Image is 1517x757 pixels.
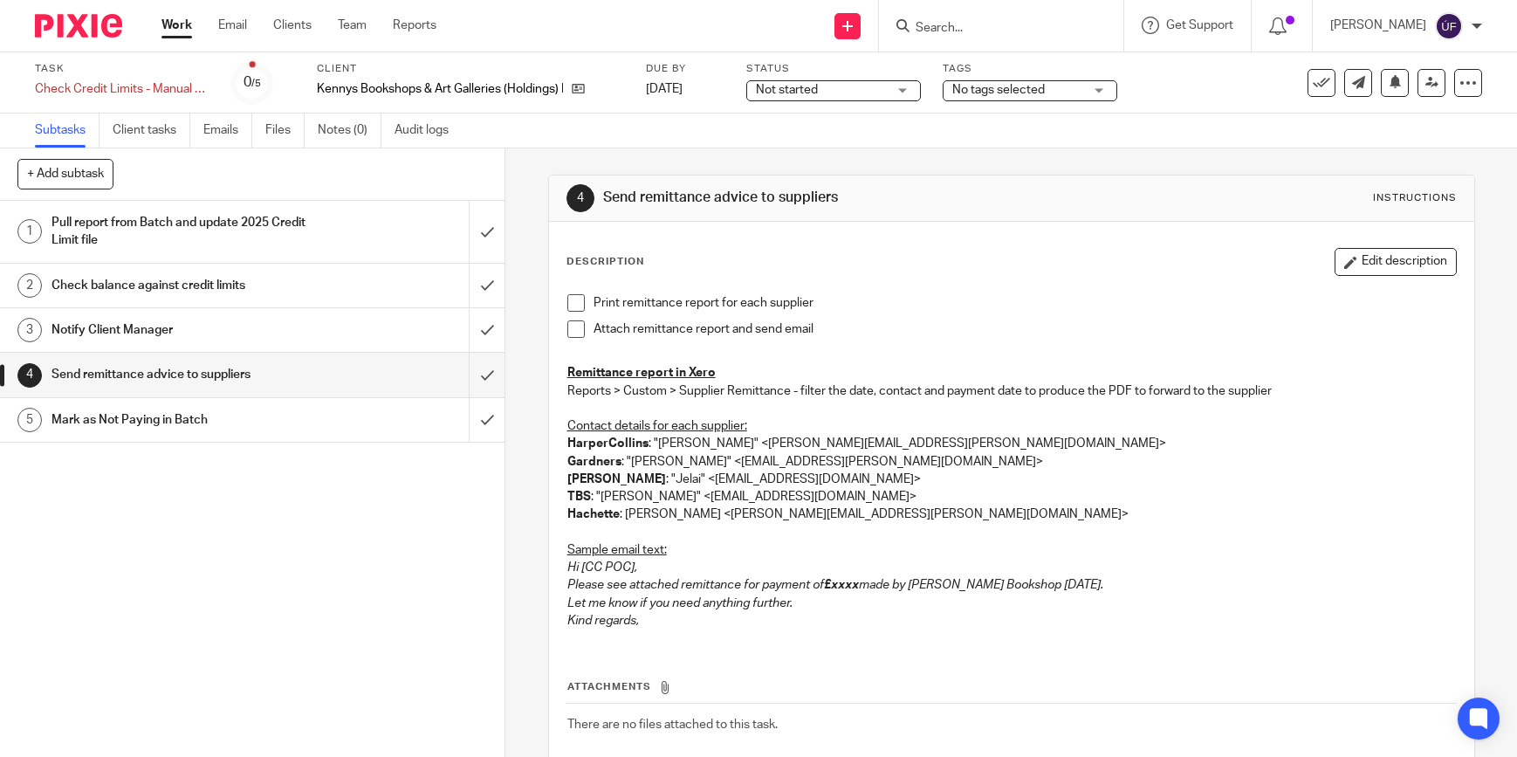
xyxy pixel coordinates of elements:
[594,294,1456,312] p: Print remittance report for each supplier
[859,579,1103,591] em: made by [PERSON_NAME] Bookshop [DATE].
[567,420,747,432] u: Contact details for each supplier:
[567,682,651,692] span: Attachments
[952,84,1045,96] span: No tags selected
[567,597,793,609] em: Let me know if you need anything further.
[567,471,1456,488] p: : "Jelai" <[EMAIL_ADDRESS][DOMAIN_NAME]>
[824,579,859,591] em: £xxxx
[567,544,667,556] u: Sample email text:
[51,361,319,388] h1: Send remittance advice to suppliers
[1166,19,1233,31] span: Get Support
[318,114,381,148] a: Notes (0)
[17,363,42,388] div: 4
[1330,17,1426,34] p: [PERSON_NAME]
[273,17,312,34] a: Clients
[51,210,319,254] h1: Pull report from Batch and update 2025 Credit Limit file
[251,79,261,88] small: /5
[338,17,367,34] a: Team
[567,456,621,468] strong: Gardners
[113,114,190,148] a: Client tasks
[17,159,113,189] button: + Add subtask
[244,72,261,93] div: 0
[567,506,1456,541] p: : [PERSON_NAME] <[PERSON_NAME][EMAIL_ADDRESS][PERSON_NAME][DOMAIN_NAME]>
[567,367,716,379] u: Remittance report in Xero
[567,437,649,450] strong: HarperCollins
[603,189,1048,207] h1: Send remittance advice to suppliers
[646,62,724,76] label: Due by
[566,184,594,212] div: 4
[51,407,319,433] h1: Mark as Not Paying in Batch
[161,17,192,34] a: Work
[567,382,1456,400] p: Reports > Custom > Supplier Remittance - filter the date, contact and payment date to produce the...
[567,473,666,485] strong: [PERSON_NAME]
[567,435,1456,452] p: : "[PERSON_NAME]" <[PERSON_NAME][EMAIL_ADDRESS][PERSON_NAME][DOMAIN_NAME]>
[756,84,818,96] span: Not started
[746,62,921,76] label: Status
[17,273,42,298] div: 2
[17,408,42,432] div: 5
[646,83,683,95] span: [DATE]
[218,17,247,34] a: Email
[943,62,1117,76] label: Tags
[567,579,824,591] em: Please see attached remittance for payment of
[1335,248,1457,276] button: Edit description
[567,561,637,574] em: Hi [CC POC],
[567,508,620,520] strong: Hachette
[567,453,1456,471] p: : "[PERSON_NAME]" <[EMAIL_ADDRESS][PERSON_NAME][DOMAIN_NAME]>
[567,491,591,503] strong: TBS
[567,615,639,627] em: Kind regards,
[393,17,436,34] a: Reports
[35,114,100,148] a: Subtasks
[203,114,252,148] a: Emails
[265,114,305,148] a: Files
[17,219,42,244] div: 1
[51,272,319,299] h1: Check balance against credit limits
[17,318,42,342] div: 3
[1373,191,1457,205] div: Instructions
[51,317,319,343] h1: Notify Client Manager
[35,80,209,98] div: Check Credit Limits - Manual Supplier Payments
[317,62,624,76] label: Client
[566,255,644,269] p: Description
[567,719,778,731] span: There are no files attached to this task.
[317,80,563,98] p: Kennys Bookshops & Art Galleries (Holdings) Limited
[567,488,1456,506] p: : "[PERSON_NAME]" <[EMAIL_ADDRESS][DOMAIN_NAME]>
[35,14,122,38] img: Pixie
[395,114,462,148] a: Audit logs
[1435,12,1463,40] img: svg%3E
[35,62,209,76] label: Task
[914,21,1071,37] input: Search
[594,320,1456,338] p: Attach remittance report and send email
